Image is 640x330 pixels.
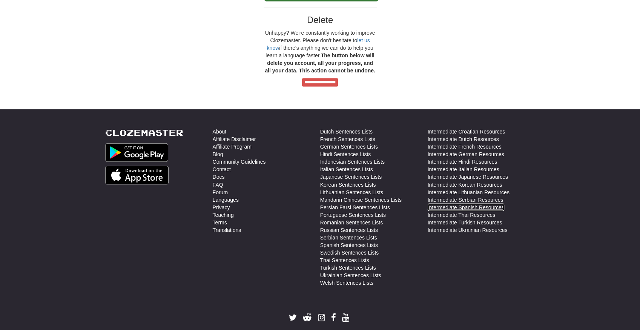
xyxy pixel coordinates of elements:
a: let us know [267,37,370,51]
a: Indonesian Sentences Lists [320,158,385,166]
a: Intermediate Spanish Resources [428,203,504,211]
a: French Sentences Lists [320,135,375,143]
a: Terms [213,218,227,226]
a: Community Guidelines [213,158,266,166]
a: Intermediate Hindi Resources [428,158,497,166]
a: Intermediate Lithuanian Resources [428,188,510,196]
a: German Sentences Lists [320,143,378,150]
a: Russian Sentences Lists [320,226,378,233]
a: Romanian Sentences Lists [320,218,383,226]
strong: The button below will delete you account, all your progress, and all your data. This action canno... [265,52,375,74]
a: Contact [213,166,231,173]
a: Italian Sentences Lists [320,166,373,173]
a: Intermediate Croatian Resources [428,128,505,135]
a: Intermediate Serbian Resources [428,196,503,203]
a: Teaching [213,211,234,218]
a: Ukrainian Sentences Lists [320,271,381,279]
a: Intermediate Italian Resources [428,166,499,173]
a: Turkish Sentences Lists [320,264,376,271]
a: Mandarin Chinese Sentences Lists [320,196,402,203]
a: Spanish Sentences Lists [320,241,378,249]
a: Intermediate Thai Resources [428,211,496,218]
a: Languages [213,196,239,203]
a: Translations [213,226,241,233]
a: Intermediate French Resources [428,143,502,150]
a: Affiliate Disclaimer [213,135,256,143]
a: Clozemaster [105,128,183,137]
a: Forum [213,188,228,196]
a: Lithuanian Sentences Lists [320,188,383,196]
a: Intermediate German Resources [428,150,504,158]
a: Portuguese Sentences Lists [320,211,386,218]
a: Intermediate Japanese Resources [428,173,508,181]
a: Persian Farsi Sentences Lists [320,203,390,211]
a: Korean Sentences Lists [320,181,376,188]
h3: Delete [264,15,377,25]
a: Dutch Sentences Lists [320,128,373,135]
a: Hindi Sentences Lists [320,150,371,158]
a: Blog [213,150,223,158]
a: FAQ [213,181,223,188]
a: Intermediate Dutch Resources [428,135,499,143]
a: About [213,128,227,135]
a: Welsh Sentences Lists [320,279,373,286]
a: Docs [213,173,225,181]
a: Affiliate Program [213,143,252,150]
a: Intermediate Korean Resources [428,181,502,188]
p: Unhappy? We're constantly working to improve Clozemaster. Please don't hesitate to if there's any... [264,29,377,74]
img: Get it on App Store [105,166,169,184]
a: Intermediate Turkish Resources [428,218,502,226]
img: Get it on Google Play [105,143,169,162]
a: Japanese Sentences Lists [320,173,382,181]
a: Privacy [213,203,230,211]
a: Intermediate Ukrainian Resources [428,226,508,233]
a: Swedish Sentences Lists [320,249,379,256]
a: Serbian Sentences Lists [320,233,377,241]
a: Thai Sentences Lists [320,256,369,264]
